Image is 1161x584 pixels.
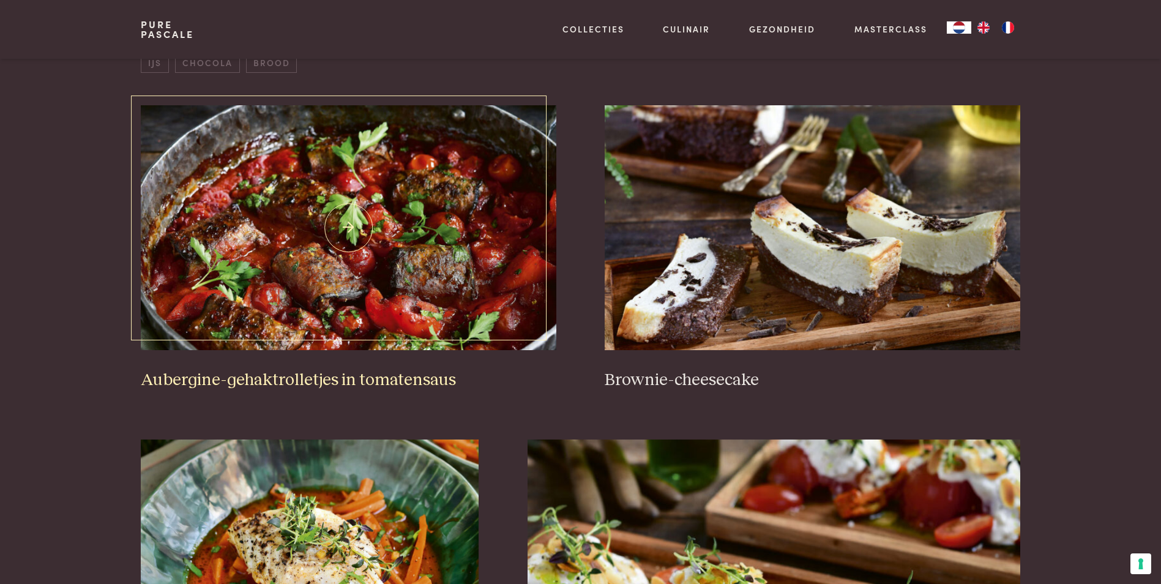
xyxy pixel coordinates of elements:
[246,53,297,73] span: brood
[562,23,624,36] a: Collecties
[605,105,1020,350] img: Brownie-cheesecake
[141,53,168,73] span: ijs
[947,21,971,34] div: Language
[605,105,1020,391] a: Brownie-cheesecake Brownie-cheesecake
[141,20,194,39] a: PurePascale
[947,21,1020,34] aside: Language selected: Nederlands
[141,370,556,391] h3: Aubergine-gehaktrolletjes in tomatensaus
[175,53,239,73] span: chocola
[141,105,556,391] a: Aubergine-gehaktrolletjes in tomatensaus Aubergine-gehaktrolletjes in tomatensaus
[971,21,1020,34] ul: Language list
[1130,553,1151,574] button: Uw voorkeuren voor toestemming voor trackingtechnologieën
[141,105,556,350] img: Aubergine-gehaktrolletjes in tomatensaus
[996,21,1020,34] a: FR
[749,23,815,36] a: Gezondheid
[854,23,927,36] a: Masterclass
[947,21,971,34] a: NL
[605,370,1020,391] h3: Brownie-cheesecake
[663,23,710,36] a: Culinair
[971,21,996,34] a: EN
